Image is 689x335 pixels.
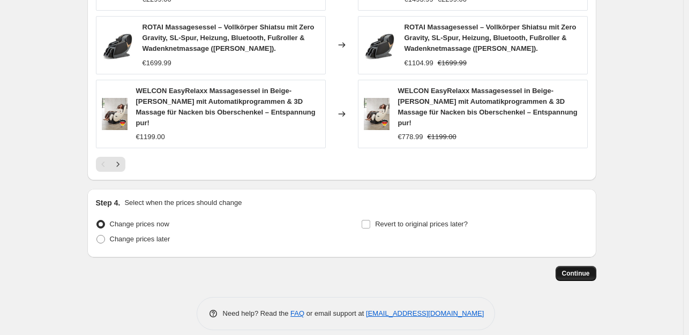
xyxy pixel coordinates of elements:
span: Revert to original prices later? [375,220,468,228]
a: [EMAIL_ADDRESS][DOMAIN_NAME] [366,309,484,317]
nav: Pagination [96,157,125,172]
span: Change prices later [110,235,170,243]
span: or email support at [304,309,366,317]
h2: Step 4. [96,197,121,208]
button: Next [110,157,125,172]
button: Continue [556,266,596,281]
span: Continue [562,269,590,278]
strike: €1699.99 [438,58,467,68]
span: WELCON EasyRelaxx Massagesessel in Beige-[PERSON_NAME] mit Automatikprogrammen & 3D Massage für N... [398,87,578,127]
div: €1104.99 [405,58,433,68]
span: WELCON EasyRelaxx Massagesessel in Beige-[PERSON_NAME] mit Automatikprogrammen & 3D Massage für N... [136,87,316,127]
div: €778.99 [398,132,423,142]
a: FAQ [290,309,304,317]
strike: €1199.00 [428,132,456,142]
span: Need help? Read the [223,309,291,317]
div: €1199.00 [136,132,165,142]
img: 81dCBTRXSpL_80x.jpg [102,98,128,130]
img: 7101wyjJtaL_80x.jpg [364,29,396,61]
img: 7101wyjJtaL_80x.jpg [102,29,134,61]
span: Change prices now [110,220,169,228]
div: €1699.99 [143,58,171,68]
p: Select when the prices should change [124,197,242,208]
span: ROTAI Massagesessel – Vollkörper Shiatsu mit Zero Gravity, SL-Spur, Heizung, Bluetooth, Fußroller... [405,23,576,52]
span: ROTAI Massagesessel – Vollkörper Shiatsu mit Zero Gravity, SL-Spur, Heizung, Bluetooth, Fußroller... [143,23,314,52]
img: 81dCBTRXSpL_80x.jpg [364,98,390,130]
